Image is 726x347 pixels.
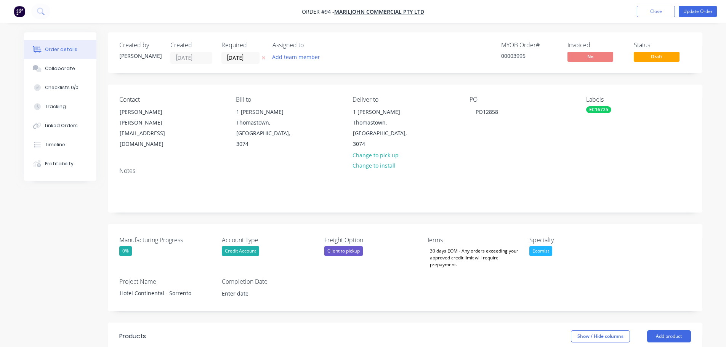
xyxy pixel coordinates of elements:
div: [PERSON_NAME][EMAIL_ADDRESS][DOMAIN_NAME] [120,117,183,149]
div: [PERSON_NAME] [119,52,161,60]
button: Checklists 0/0 [24,78,96,97]
span: Draft [634,52,680,61]
label: Manufacturing Progress [119,235,215,245]
div: Hotel Continental - Sorrento [114,288,209,299]
div: 30 days EOM - Any orders exceeding your approved credit limit will require prepayment. [427,246,522,270]
div: PO12858 [470,106,504,117]
div: EC16725 [586,106,611,113]
div: Thomastown, [GEOGRAPHIC_DATA], 3074 [236,117,300,149]
div: 0% [119,246,132,256]
button: Timeline [24,135,96,154]
button: Linked Orders [24,116,96,135]
a: Mariljohn Commercial Pty Ltd [334,8,424,15]
div: Invoiced [567,42,625,49]
div: 1 [PERSON_NAME]Thomastown, [GEOGRAPHIC_DATA], 3074 [230,106,306,150]
button: Change to pick up [348,150,402,160]
button: Update Order [679,6,717,17]
img: Factory [14,6,25,17]
div: Labels [586,96,691,103]
div: MYOB Order # [501,42,558,49]
div: Checklists 0/0 [45,84,79,91]
div: Products [119,332,146,341]
div: Profitability [45,160,74,167]
button: Tracking [24,97,96,116]
button: Order details [24,40,96,59]
div: Order details [45,46,77,53]
div: Required [221,42,263,49]
button: Show / Hide columns [571,330,630,342]
label: Specialty [529,235,625,245]
div: Ecomist [529,246,552,256]
label: Account Type [222,235,317,245]
button: Add team member [268,52,324,62]
div: [PERSON_NAME] [120,107,183,117]
div: 1 [PERSON_NAME] [353,107,416,117]
div: Tracking [45,103,66,110]
div: [PERSON_NAME][PERSON_NAME][EMAIL_ADDRESS][DOMAIN_NAME] [113,106,189,150]
div: Created [170,42,212,49]
div: Credit Account [222,246,259,256]
div: Thomastown, [GEOGRAPHIC_DATA], 3074 [353,117,416,149]
button: Change to install [348,160,399,171]
label: Completion Date [222,277,317,286]
div: Created by [119,42,161,49]
div: Linked Orders [45,122,78,129]
div: Assigned to [272,42,349,49]
div: Bill to [236,96,340,103]
span: Order #94 - [302,8,334,15]
label: Project Name [119,277,215,286]
span: No [567,52,613,61]
div: 00003995 [501,52,558,60]
button: Collaborate [24,59,96,78]
button: Profitability [24,154,96,173]
div: 1 [PERSON_NAME]Thomastown, [GEOGRAPHIC_DATA], 3074 [346,106,423,150]
label: Freight Option [324,235,420,245]
button: Add team member [272,52,324,62]
div: Status [634,42,691,49]
input: Enter date [216,288,311,299]
div: PO [470,96,574,103]
div: Notes [119,167,691,174]
button: Add product [647,330,691,342]
label: Terms [427,235,522,245]
div: Contact [119,96,224,103]
div: Collaborate [45,65,75,72]
div: Deliver to [353,96,457,103]
div: Client to pickup [324,246,363,256]
button: Close [637,6,675,17]
div: 1 [PERSON_NAME] [236,107,300,117]
div: Timeline [45,141,65,148]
